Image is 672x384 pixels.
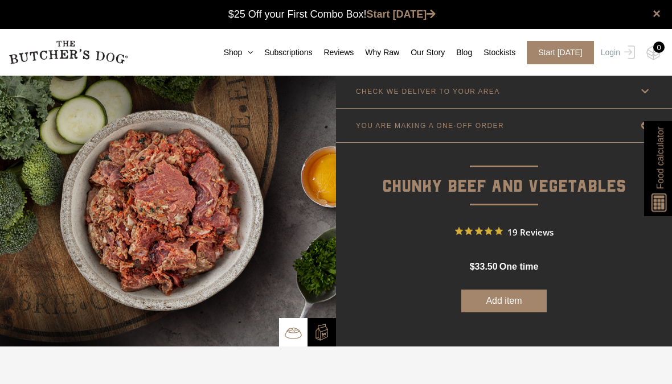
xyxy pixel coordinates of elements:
[507,223,554,240] span: 19 Reviews
[367,9,436,20] a: Start [DATE]
[653,127,667,189] span: Food calculator
[285,324,302,341] img: TBD_Bowl.png
[336,143,672,200] p: Chunky Beef and Vegetables
[354,47,399,59] a: Why Raw
[499,262,538,271] span: one time
[312,47,354,59] a: Reviews
[515,41,598,64] a: Start [DATE]
[461,290,547,312] button: Add item
[212,47,253,59] a: Shop
[253,47,312,59] a: Subscriptions
[399,47,445,59] a: Our Story
[356,88,500,96] p: CHECK WE DELIVER TO YOUR AREA
[598,41,635,64] a: Login
[646,46,661,60] img: TBD_Cart-Empty.png
[313,324,330,341] img: TBD_Build-A-Box-2.png
[445,47,472,59] a: Blog
[455,223,554,240] button: Rated 5 out of 5 stars from 19 reviews. Jump to reviews.
[336,109,672,142] a: YOU ARE MAKING A ONE-OFF ORDER
[472,47,515,59] a: Stockists
[653,42,665,53] div: 0
[653,7,661,20] a: close
[356,122,504,130] p: YOU ARE MAKING A ONE-OFF ORDER
[475,262,498,271] span: 33.50
[470,262,475,271] span: $
[336,75,672,108] a: CHECK WE DELIVER TO YOUR AREA
[527,41,594,64] span: Start [DATE]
